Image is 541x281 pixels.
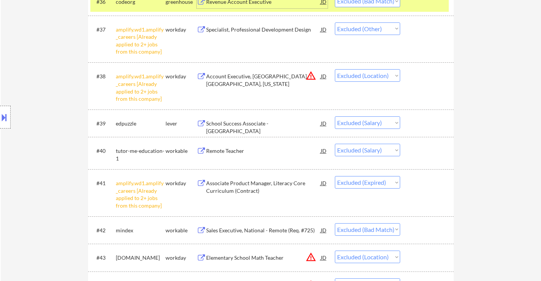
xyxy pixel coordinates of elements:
div: lever [166,120,197,127]
div: Remote Teacher [206,147,321,155]
div: JD [320,176,328,190]
div: workday [166,179,197,187]
div: JD [320,223,328,237]
div: mindex [116,227,166,234]
div: JD [320,22,328,36]
div: Account Executive, [GEOGRAPHIC_DATA], [GEOGRAPHIC_DATA], [US_STATE] [206,73,321,87]
div: amplify.wd1.amplify_careers [Already applied to 2+ jobs from this company] [116,73,166,102]
div: amplify.wd1.amplify_careers [Already applied to 2+ jobs from this company] [116,26,166,56]
div: workday [166,254,197,262]
div: #43 [96,254,110,262]
div: amplify.wd1.amplify_careers [Already applied to 2+ jobs from this company] [116,179,166,209]
div: workable [166,147,197,155]
div: tutor-me-education-1 [116,147,166,162]
div: #37 [96,26,110,33]
div: workable [166,227,197,234]
div: Elementary School Math Teacher [206,254,321,262]
div: [DOMAIN_NAME] [116,254,166,262]
div: #42 [96,227,110,234]
button: warning_amber [306,252,316,262]
div: JD [320,251,328,264]
div: JD [320,69,328,83]
button: warning_amber [306,70,316,81]
div: Specialist, Professional Development Design [206,26,321,33]
div: workday [166,73,197,80]
div: JD [320,144,328,157]
div: JD [320,116,328,130]
div: Associate Product Manager, Literacy Core Curriculum (Contract) [206,179,321,194]
div: edpuzzle [116,120,166,127]
div: workday [166,26,197,33]
div: Sales Executive, National - Remote (Req. #725) [206,227,321,234]
div: School Success Associate - [GEOGRAPHIC_DATA] [206,120,321,135]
